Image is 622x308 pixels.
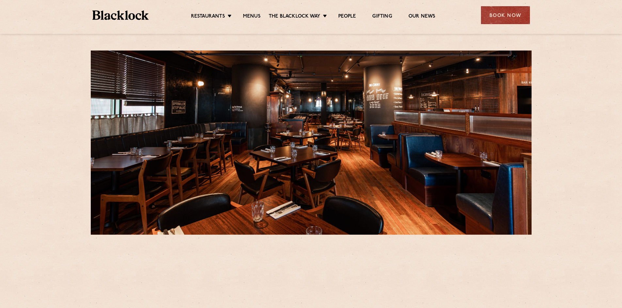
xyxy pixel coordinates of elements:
img: BL_Textured_Logo-footer-cropped.svg [92,10,149,20]
a: Gifting [372,13,392,21]
a: Restaurants [191,13,225,21]
a: Menus [243,13,261,21]
a: Our News [408,13,436,21]
a: People [338,13,356,21]
a: The Blacklock Way [269,13,320,21]
div: Book Now [481,6,530,24]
